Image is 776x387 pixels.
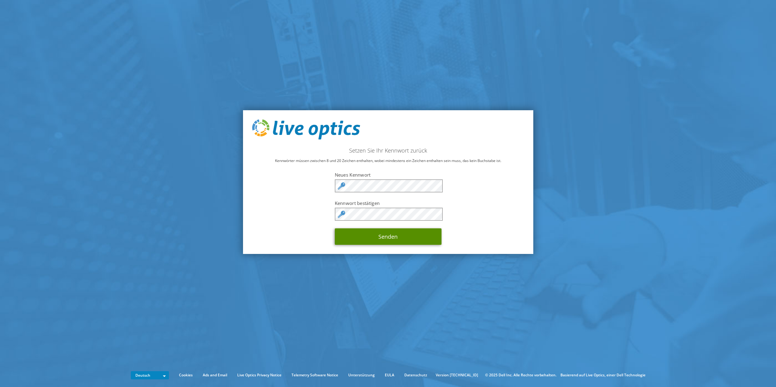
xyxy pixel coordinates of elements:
button: Senden [335,228,442,245]
h2: Setzen Sie Ihr Kennwort zurück [252,147,524,154]
label: Kennwort bestätigen [335,200,442,206]
li: © 2025 Dell Inc. Alle Rechte vorbehalten. [482,372,560,378]
a: Unterstützung [344,372,379,378]
a: Cookies [174,372,197,378]
li: Version [TECHNICAL_ID] [433,372,481,378]
p: Kennwörter müssen zwischen 8 und 20 Zeichen enthalten, wobei mindestens ein Zeichen enthalten sei... [252,157,524,164]
a: Datenschutz [400,372,432,378]
a: Ads and Email [198,372,232,378]
a: Live Optics Privacy Notice [233,372,286,378]
a: Telemetry Software Notice [287,372,343,378]
a: EULA [380,372,399,378]
li: Basierend auf Live Optics, einer Dell Technologie [560,372,645,378]
img: live_optics_svg.svg [252,119,360,139]
label: Neues Kennwort [335,172,442,178]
